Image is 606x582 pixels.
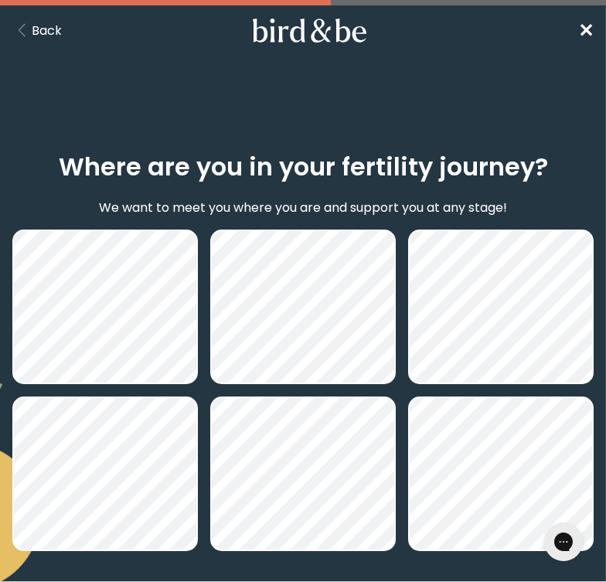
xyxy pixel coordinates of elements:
[578,18,594,43] span: ✕
[99,198,507,217] p: We want to meet you where you are and support you at any stage!
[59,148,548,185] h2: Where are you in your fertility journey?
[12,21,62,40] button: Back Button
[536,517,591,567] iframe: Gorgias live chat messenger
[578,17,594,44] a: ✕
